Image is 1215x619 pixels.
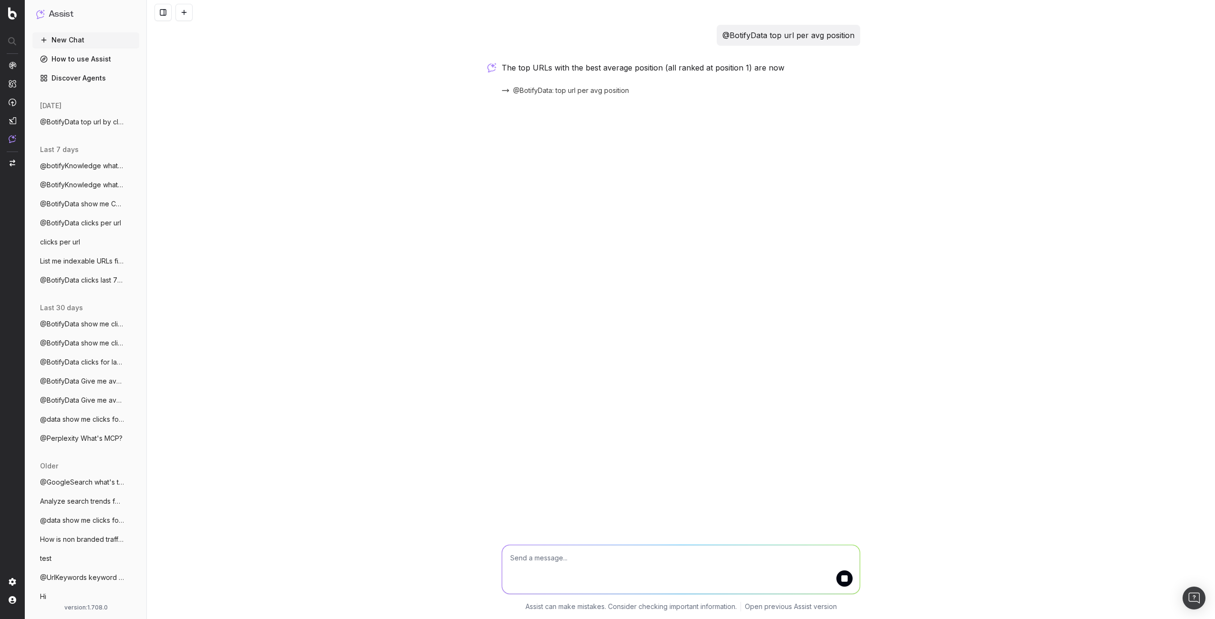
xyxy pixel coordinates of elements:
[32,532,139,547] button: How is non branded traffic trending YoY
[502,61,860,74] p: The top URLs with the best average position (all ranked at position 1) are now
[525,602,737,611] p: Assist can make mistakes. Consider checking important information.
[40,396,124,405] span: @BotifyData Give me avg links per pagety
[487,63,496,72] img: Botify assist logo
[40,497,124,506] span: Analyze search trends for: MCP
[32,570,139,585] button: @UrlKeywords keyword for clothes for htt
[32,475,139,490] button: @GoogleSearch what's the answer to the l
[40,357,124,367] span: @BotifyData clicks for last 7 days
[32,431,139,446] button: @Perplexity What's MCP?
[32,196,139,212] button: @BotifyData show me CTR and avg position
[9,596,16,604] img: My account
[32,551,139,566] button: test
[40,275,124,285] span: @BotifyData clicks last 7 days
[32,71,139,86] a: Discover Agents
[36,604,135,611] div: version: 1.708.0
[40,573,124,582] span: @UrlKeywords keyword for clothes for htt
[32,393,139,408] button: @BotifyData Give me avg links per pagety
[9,80,16,88] img: Intelligence
[8,7,17,20] img: Botify logo
[32,215,139,231] button: @BotifyData clicks per url
[49,8,73,21] h1: Assist
[40,338,124,348] span: @BotifyData show me clicks and CTR data
[32,114,139,130] button: @BotifyData top url by clicks
[40,516,124,525] span: @data show me clicks for last 7 days
[40,145,79,154] span: last 7 days
[32,254,139,269] button: List me indexable URLs filtered on produ
[40,376,124,386] span: @BotifyData Give me avg links per pagety
[40,180,124,190] span: @BotifyKnowledge what's Pageworkers?
[40,477,124,487] span: @GoogleSearch what's the answer to the l
[36,8,135,21] button: Assist
[32,316,139,332] button: @BotifyData show me clicks per url
[9,578,16,586] img: Setting
[40,101,62,111] span: [DATE]
[40,434,123,443] span: @Perplexity What's MCP?
[1183,587,1205,609] div: Open Intercom Messenger
[40,319,124,329] span: @BotifyData show me clicks per url
[32,177,139,193] button: @BotifyKnowledge what's Pageworkers?
[40,199,124,209] span: @BotifyData show me CTR and avg position
[40,218,121,228] span: @BotifyData clicks per url
[32,513,139,528] button: @data show me clicks for last 7 days
[40,592,46,601] span: Hi
[10,160,15,166] img: Switch project
[722,29,855,42] p: @BotifyData top url per avg position
[40,461,58,471] span: older
[32,494,139,509] button: Analyze search trends for: MCP
[9,135,16,143] img: Assist
[32,32,139,48] button: New Chat
[40,237,80,247] span: clicks per url
[502,86,640,95] button: @BotifyData: top url per avg position
[32,374,139,389] button: @BotifyData Give me avg links per pagety
[32,355,139,370] button: @BotifyData clicks for last 7 days
[40,256,124,266] span: List me indexable URLs filtered on produ
[40,117,124,127] span: @BotifyData top url by clicks
[36,10,45,19] img: Assist
[40,303,83,313] span: last 30 days
[40,535,124,544] span: How is non branded traffic trending YoY
[40,415,124,424] span: @data show me clicks for last 7 days
[32,234,139,250] button: clicks per url
[9,61,16,69] img: Analytics
[9,117,16,124] img: Studio
[513,86,629,95] span: @BotifyData: top url per avg position
[32,158,139,173] button: @botifyKnowledge what's BQL?
[32,589,139,604] button: Hi
[32,273,139,288] button: @BotifyData clicks last 7 days
[32,335,139,351] button: @BotifyData show me clicks and CTR data
[745,602,837,611] a: Open previous Assist version
[40,161,124,171] span: @botifyKnowledge what's BQL?
[9,98,16,106] img: Activation
[32,412,139,427] button: @data show me clicks for last 7 days
[32,51,139,67] a: How to use Assist
[40,554,51,563] span: test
